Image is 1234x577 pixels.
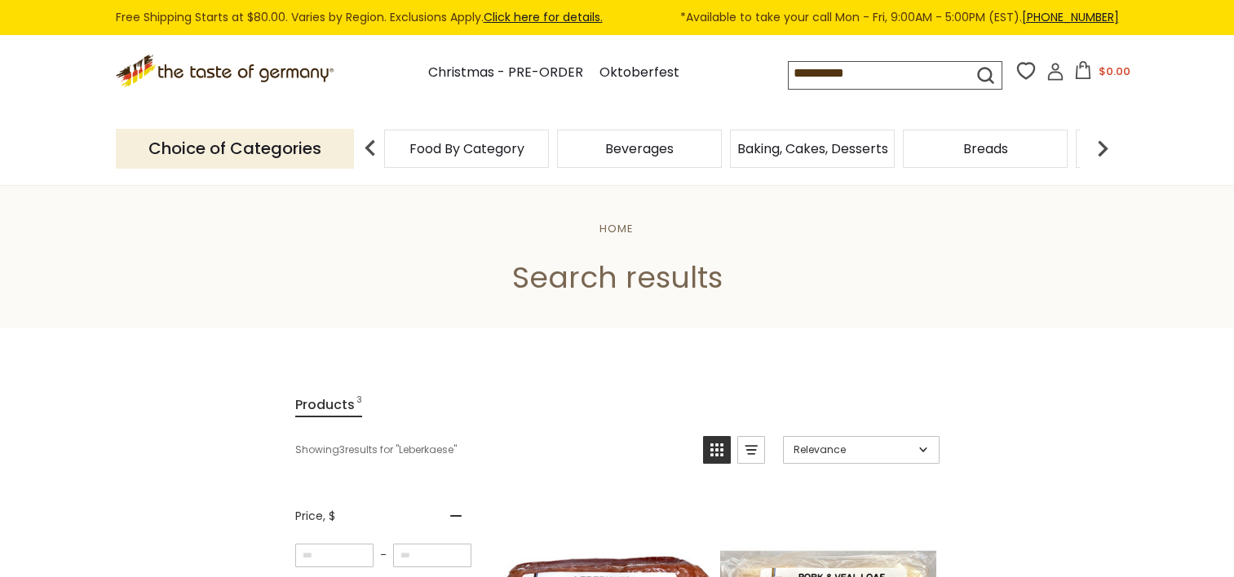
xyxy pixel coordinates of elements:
[1022,9,1119,25] a: [PHONE_NUMBER]
[680,8,1119,27] span: *Available to take your call Mon - Fri, 9:00AM - 5:00PM (EST).
[1068,61,1137,86] button: $0.00
[393,544,471,567] input: Maximum value
[295,544,374,567] input: Minimum value
[737,436,765,464] a: View list mode
[737,143,888,155] a: Baking, Cakes, Desserts
[1099,64,1130,79] span: $0.00
[484,9,603,25] a: Click here for details.
[794,443,913,457] span: Relevance
[339,443,345,457] b: 3
[354,132,387,165] img: previous arrow
[295,508,335,525] span: Price
[295,436,691,464] div: Showing results for " "
[374,548,393,562] span: –
[428,62,583,84] a: Christmas - PRE-ORDER
[409,143,524,155] a: Food By Category
[783,436,940,464] a: Sort options
[356,394,362,416] span: 3
[116,129,354,169] p: Choice of Categories
[599,221,634,236] a: Home
[1086,132,1119,165] img: next arrow
[703,436,731,464] a: View grid mode
[605,143,674,155] a: Beverages
[599,62,679,84] a: Oktoberfest
[963,143,1008,155] a: Breads
[51,259,1183,296] h1: Search results
[295,394,362,417] a: View Products Tab
[116,8,1119,27] div: Free Shipping Starts at $80.00. Varies by Region. Exclusions Apply.
[323,508,335,524] span: , $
